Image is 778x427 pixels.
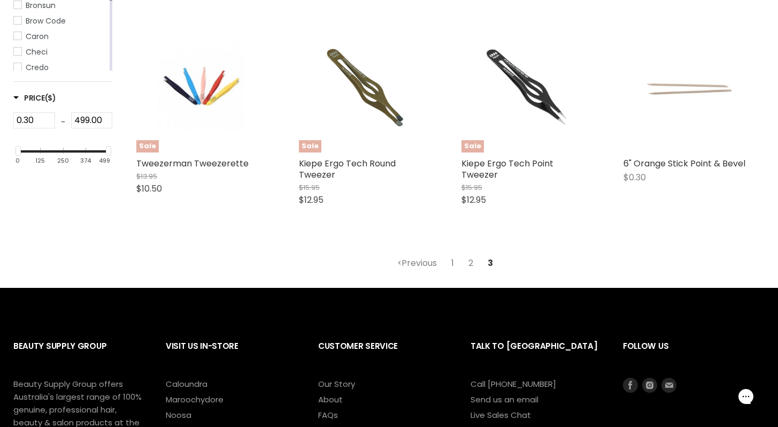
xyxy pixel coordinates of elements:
img: Kiepe Ergo Tech Point Tweezer [483,22,570,153]
a: Credo [13,62,107,73]
img: Kiepe Ergo Tech Round Tweezer [320,22,407,153]
span: $0.30 [623,171,646,184]
span: $12.95 [461,194,486,206]
h2: Follow us [623,333,765,377]
a: Kiepe Ergo Tech Round TweezerSale [299,22,429,153]
span: Credo [26,62,49,73]
a: 1 [445,254,460,273]
a: Tweezerman TweezeretteSale [136,22,267,153]
h2: Beauty Supply Group [13,333,144,377]
span: Sale [136,140,159,152]
a: FAQs [318,409,338,421]
div: - [55,112,71,132]
h2: Customer Service [318,333,449,377]
span: 3 [482,254,499,273]
span: Brow Code [26,16,66,26]
input: Min Price [13,112,55,128]
img: Tweezerman Tweezerette [158,22,245,153]
a: Kiepe Ergo Tech Round Tweezer [299,157,396,181]
div: 250 [57,157,69,164]
a: Call [PHONE_NUMBER] [471,378,556,390]
span: ($) [45,93,56,103]
img: 6 [645,22,733,153]
span: Checi [26,47,48,57]
a: 6 [623,22,754,153]
div: 374 [80,157,91,164]
div: 499 [99,157,110,164]
div: 0 [16,157,20,164]
a: Send us an email [471,394,538,405]
span: $12.95 [299,194,323,206]
h2: Talk to [GEOGRAPHIC_DATA] [471,333,602,377]
span: $10.50 [136,182,162,195]
span: Sale [299,140,321,152]
a: Checi [13,46,107,58]
a: Brow Code [13,15,107,27]
a: Live Sales Chat [471,409,531,421]
a: 2 [463,254,479,273]
a: Caloundra [166,378,207,390]
span: $15.95 [299,182,320,193]
a: Tweezerman Tweezerette [136,157,249,170]
a: Previous [391,254,443,273]
span: Sale [461,140,484,152]
h2: Visit Us In-Store [166,333,297,377]
h3: Price($) [13,93,56,103]
a: Our Story [318,378,355,390]
a: Noosa [166,409,191,421]
span: $13.95 [136,171,157,181]
input: Max Price [71,112,113,128]
div: 125 [35,157,45,164]
iframe: Gorgias live chat messenger [725,377,767,416]
span: Caron [26,31,49,42]
span: $15.95 [461,182,482,193]
a: Maroochydore [166,394,224,405]
span: Price [13,93,56,103]
a: 6" Orange Stick Point & Bevel [623,157,745,170]
a: About [318,394,343,405]
a: Caron [13,30,107,42]
a: Kiepe Ergo Tech Point TweezerSale [461,22,592,153]
a: Kiepe Ergo Tech Point Tweezer [461,157,553,181]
